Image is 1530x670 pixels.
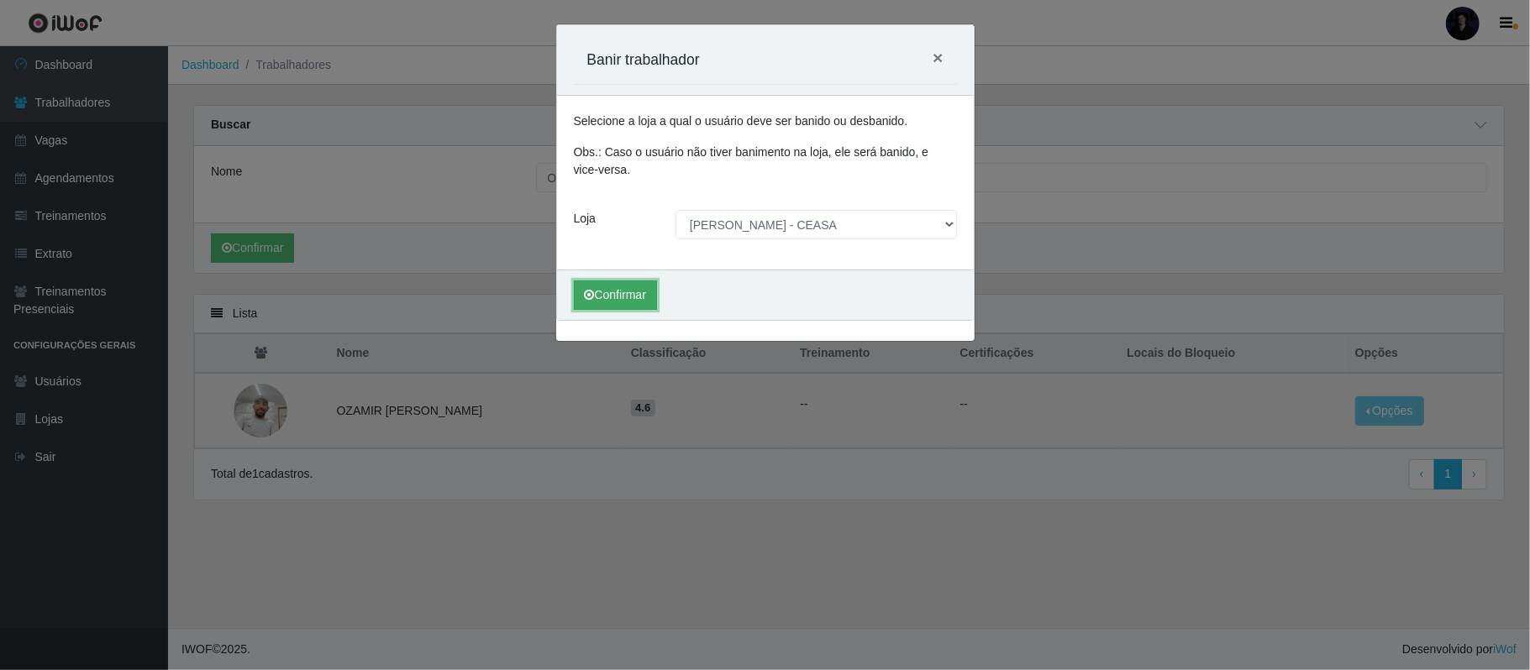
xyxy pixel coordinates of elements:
[919,35,956,80] button: Close
[574,210,596,228] label: Loja
[574,280,657,310] button: Confirmar
[574,144,957,179] p: Obs.: Caso o usuário não tiver banimento na loja, ele será banido, e vice-versa.
[587,49,700,71] h5: Banir trabalhador
[933,48,943,67] span: ×
[574,113,957,130] p: Selecione a loja a qual o usuário deve ser banido ou desbanido.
